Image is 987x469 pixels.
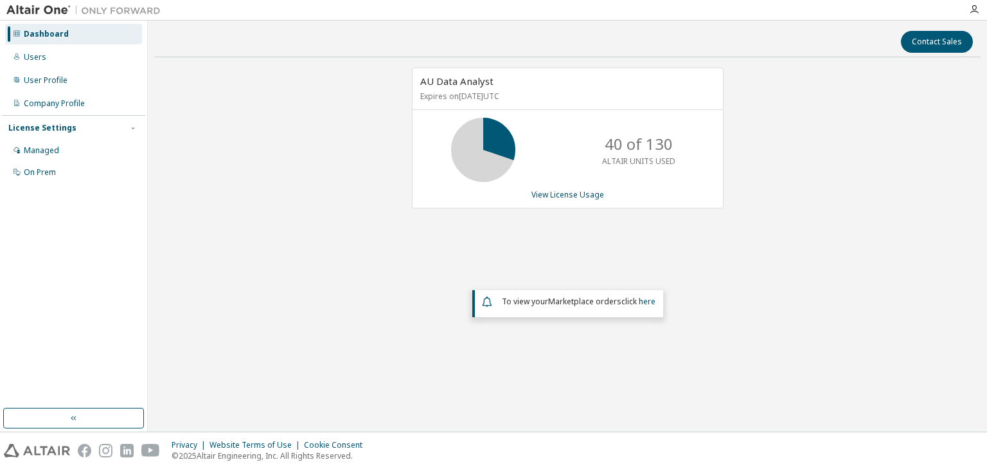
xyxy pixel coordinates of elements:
p: 40 of 130 [605,133,673,155]
img: Altair One [6,4,167,17]
a: here [639,296,655,307]
button: Contact Sales [901,31,973,53]
div: Cookie Consent [304,440,370,450]
div: Company Profile [24,98,85,109]
div: User Profile [24,75,67,86]
div: Privacy [172,440,209,450]
p: ALTAIR UNITS USED [602,156,675,167]
div: Managed [24,145,59,156]
img: instagram.svg [99,444,112,457]
a: View License Usage [531,189,604,200]
img: youtube.svg [141,444,160,457]
img: linkedin.svg [120,444,134,457]
div: Users [24,52,46,62]
img: facebook.svg [78,444,91,457]
div: Website Terms of Use [209,440,304,450]
p: Expires on [DATE] UTC [420,91,712,102]
div: On Prem [24,167,56,178]
span: AU Data Analyst [420,75,493,87]
em: Marketplace orders [548,296,621,307]
div: Dashboard [24,29,69,39]
span: To view your click [502,296,655,307]
div: License Settings [8,123,76,133]
img: altair_logo.svg [4,444,70,457]
p: © 2025 Altair Engineering, Inc. All Rights Reserved. [172,450,370,461]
